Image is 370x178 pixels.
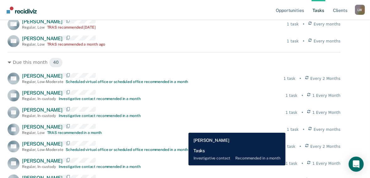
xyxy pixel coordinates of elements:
[355,5,365,15] button: Profile dropdown button
[22,19,63,25] span: [PERSON_NAME]
[302,21,305,27] div: •
[22,147,63,152] div: Regular , Low-Moderate
[301,110,303,115] div: •
[8,58,340,68] div: Due this month 40
[286,110,297,115] div: 1 task
[22,107,63,113] span: [PERSON_NAME]
[22,25,45,30] div: Regular , Low
[22,80,63,84] div: Regular , Low-Moderate
[49,58,63,68] span: 40
[22,97,56,101] div: Regular , In-custody
[59,164,141,169] div: Investigative contact recommended in a month
[287,38,299,44] div: 1 task
[22,36,63,42] span: [PERSON_NAME]
[313,161,341,166] span: 1 Every Month
[22,131,45,135] div: Regular , Low
[47,42,106,47] div: TRAS recommended a month ago
[22,124,63,130] span: [PERSON_NAME]
[302,127,305,132] div: •
[59,97,141,101] div: Investigative contact recommended in a month
[286,161,297,166] div: 1 task
[287,127,299,132] div: 1 task
[22,158,63,164] span: [PERSON_NAME]
[299,76,302,81] div: •
[284,76,296,81] div: 1 task
[349,157,364,172] div: Open Intercom Messenger
[22,164,56,169] div: Regular , In-custody
[59,114,141,118] div: Investigative contact recommended in a month
[284,144,296,149] div: 1 task
[301,93,303,98] div: •
[287,21,299,27] div: 1 task
[302,38,305,44] div: •
[22,141,63,147] span: [PERSON_NAME]
[299,144,302,149] div: •
[66,147,188,152] div: Scheduled virtual office or scheduled office recommended in a month
[22,42,45,47] div: Regular , Low
[47,25,96,30] div: TRAS recommended [DATE]
[47,131,102,135] div: TRAS recommended in a month
[314,127,341,132] span: Every months
[22,114,56,118] div: Regular , In-custody
[301,161,303,166] div: •
[355,5,365,15] div: L W
[310,76,340,81] span: Every 2 Months
[7,7,37,14] img: Recidiviz
[314,21,341,27] span: Every months
[313,93,341,98] span: 1 Every Month
[286,93,297,98] div: 1 task
[310,144,340,149] span: Every 2 Months
[22,73,63,79] span: [PERSON_NAME]
[22,90,63,96] span: [PERSON_NAME]
[66,80,188,84] div: Scheduled virtual office or scheduled office recommended in a month
[313,110,341,115] span: 1 Every Month
[314,38,341,44] span: Every months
